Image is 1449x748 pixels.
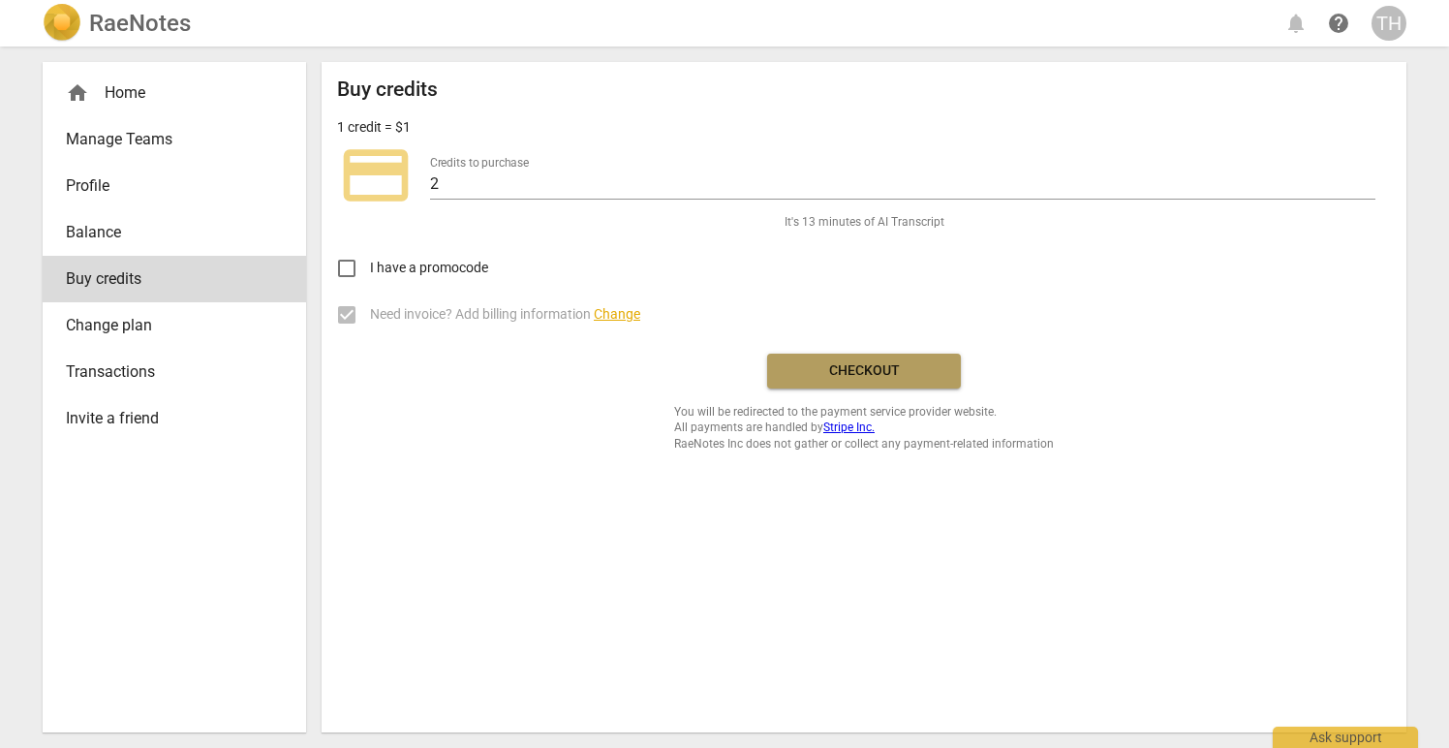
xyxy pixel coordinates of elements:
span: Balance [66,221,267,244]
a: Transactions [43,349,306,395]
a: Invite a friend [43,395,306,442]
h2: RaeNotes [89,10,191,37]
a: Balance [43,209,306,256]
span: home [66,81,89,105]
span: Change plan [66,314,267,337]
a: Buy credits [43,256,306,302]
span: You will be redirected to the payment service provider website. All payments are handled by RaeNo... [674,404,1054,452]
label: Credits to purchase [430,157,529,169]
span: Checkout [783,361,945,381]
span: Profile [66,174,267,198]
span: Invite a friend [66,407,267,430]
span: Transactions [66,360,267,384]
div: Home [66,81,267,105]
div: Ask support [1273,727,1418,748]
p: 1 credit = $1 [337,117,411,138]
span: help [1327,12,1350,35]
h2: Buy credits [337,78,438,102]
span: Manage Teams [66,128,267,151]
span: Need invoice? Add billing information [370,304,640,325]
span: credit_card [337,137,415,214]
span: Change [594,306,640,322]
span: I have a promocode [370,258,488,278]
div: Home [43,70,306,116]
a: Stripe Inc. [823,421,875,434]
span: Buy credits [66,267,267,291]
img: Logo [43,4,81,43]
button: TH [1372,6,1406,41]
a: Change plan [43,302,306,349]
button: Checkout [767,354,961,389]
a: Manage Teams [43,116,306,163]
a: Help [1321,6,1356,41]
span: It's 13 minutes of AI Transcript [785,214,944,231]
a: Profile [43,163,306,209]
a: LogoRaeNotes [43,4,191,43]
